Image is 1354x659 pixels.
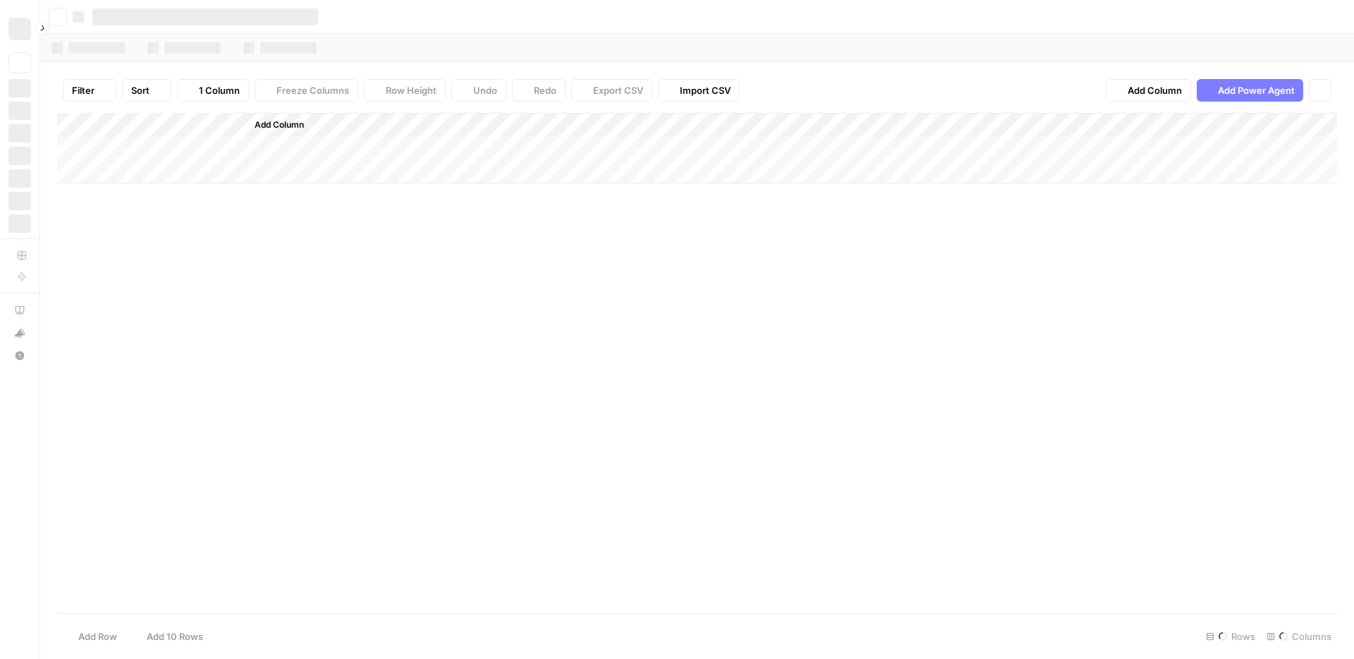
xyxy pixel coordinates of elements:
a: AirOps Academy [8,299,31,322]
button: Freeze Columns [255,79,358,102]
button: Filter [63,79,116,102]
span: Redo [534,83,556,97]
span: Add Column [255,119,304,131]
div: What's new? [9,322,30,344]
div: Columns [1261,625,1337,648]
button: Undo [451,79,506,102]
button: Add Column [1106,79,1191,102]
span: Filter [72,83,94,97]
span: Add Column [1128,83,1182,97]
button: Add 10 Rows [126,625,212,648]
button: Redo [512,79,566,102]
span: Export CSV [593,83,643,97]
button: Add Column [236,116,310,134]
span: Freeze Columns [276,83,349,97]
button: 1 Column [177,79,249,102]
button: Add Row [57,625,126,648]
span: Undo [473,83,497,97]
button: What's new? [8,322,31,344]
span: Add Row [78,629,117,643]
span: 1 Column [199,83,240,97]
button: Import CSV [658,79,740,102]
span: Sort [131,83,150,97]
div: Rows [1200,625,1261,648]
span: Add Power Agent [1218,83,1295,97]
button: Sort [122,79,171,102]
button: Add Power Agent [1197,79,1303,102]
span: Import CSV [680,83,731,97]
span: Row Height [386,83,437,97]
button: Export CSV [571,79,652,102]
button: Help + Support [8,344,31,367]
span: Add 10 Rows [147,629,203,643]
button: Row Height [364,79,446,102]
